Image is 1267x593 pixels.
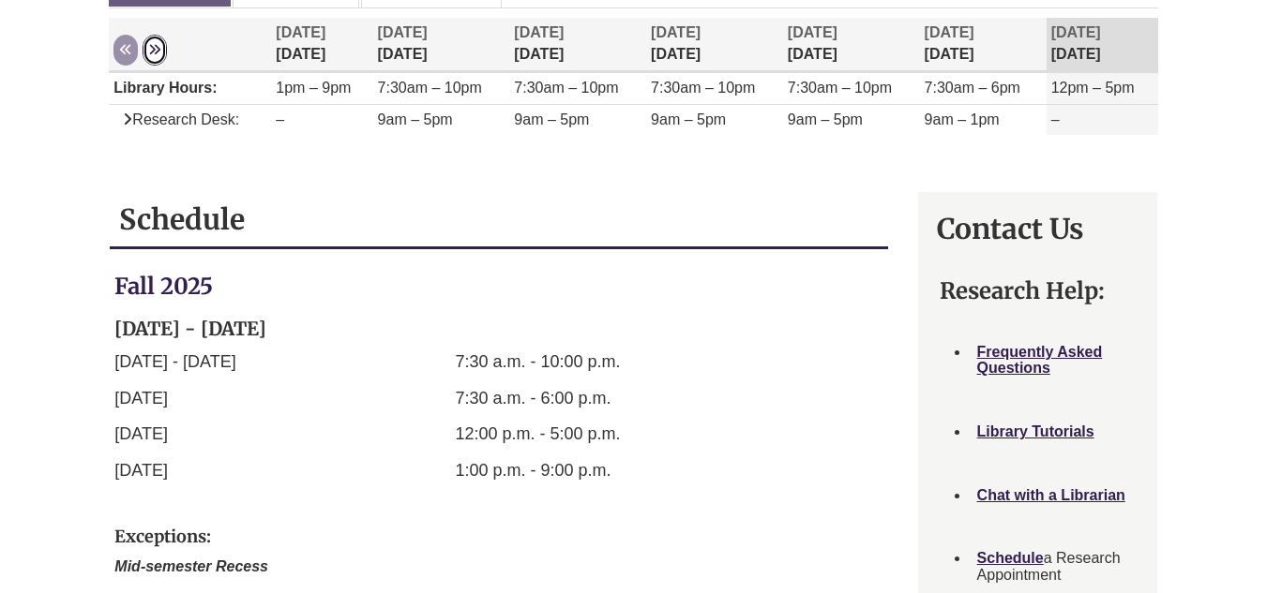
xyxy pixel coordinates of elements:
span: – [276,111,284,127]
strong: [DATE] - [DATE] [114,317,266,340]
span: [DATE] - [DATE] [114,352,235,371]
span: [DATE] [114,461,168,480]
span: [DATE] [925,24,974,40]
h1: Schedule [119,201,878,237]
strong: Exceptions: [114,526,211,547]
th: [DATE] [783,18,920,71]
span: 1:00 p.m. - 9:00 p.m. [456,461,611,480]
span: Research Desk: [113,111,239,127]
strong: Research Help: [940,276,1105,305]
span: [DATE] [114,424,168,443]
a: Chat with a Librarian [977,487,1125,503]
span: 9am – 5pm [788,111,863,127]
span: – [1051,111,1060,127]
span: 9am – 5pm [651,111,726,127]
span: 7:30 a.m. - 6:00 p.m. [456,389,611,408]
span: [DATE] [651,24,701,40]
span: 9am – 1pm [925,111,1000,127]
span: 9am – 5pm [514,111,589,127]
span: 7:30am – 10pm [378,80,482,96]
th: [DATE] [271,18,372,71]
td: Library Hours: [109,72,271,104]
span: a Research Appointment [977,550,1121,583]
span: [DATE] [514,24,564,40]
span: 12pm – 5pm [1051,80,1135,96]
span: 7:30am – 6pm [925,80,1020,96]
span: [DATE] [114,389,168,408]
span: 7:30am – 10pm [788,80,892,96]
button: Previous week [113,35,138,66]
a: Frequently Asked Questions [977,344,1103,377]
th: [DATE] [1047,18,1158,71]
em: Mid-semester Recess [114,558,268,574]
h1: Contact Us [937,211,1139,246]
th: [DATE] [509,18,646,71]
strong: Fall 2025 [114,272,213,301]
span: [DATE] [378,24,428,40]
a: Schedule [977,550,1044,566]
th: [DATE] [373,18,510,71]
span: 12:00 p.m. - 5:00 p.m. [456,424,621,443]
th: [DATE] [920,18,1047,71]
span: 7:30am – 10pm [651,80,755,96]
span: 7:30 a.m. - 10:00 p.m. [456,352,621,371]
span: [DATE] [276,24,325,40]
span: [DATE] [788,24,837,40]
span: 1pm – 9pm [276,80,351,96]
a: Library Tutorials [977,423,1094,439]
span: [DATE] [1051,24,1101,40]
button: Next week [143,35,167,66]
span: 7:30am – 10pm [514,80,618,96]
th: [DATE] [646,18,783,71]
span: 9am – 5pm [378,111,453,127]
